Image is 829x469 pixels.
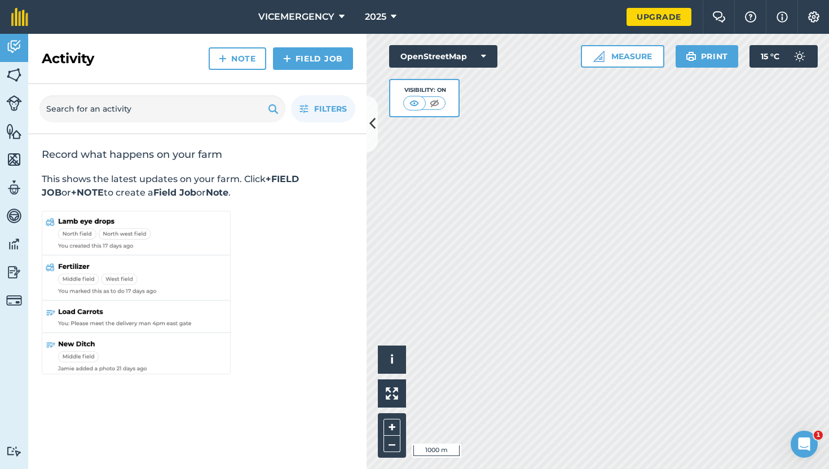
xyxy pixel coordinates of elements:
img: A cog icon [807,11,821,23]
strong: +NOTE [71,187,104,198]
p: This shows the latest updates on your farm. Click or to create a or . [42,172,353,200]
img: svg+xml;base64,PHN2ZyB4bWxucz0iaHR0cDovL3d3dy53My5vcmcvMjAwMC9zdmciIHdpZHRoPSI1MCIgaGVpZ2h0PSI0MC... [407,98,421,109]
button: i [378,346,406,374]
img: svg+xml;base64,PHN2ZyB4bWxucz0iaHR0cDovL3d3dy53My5vcmcvMjAwMC9zdmciIHdpZHRoPSIxNCIgaGVpZ2h0PSIyNC... [219,52,227,65]
a: Note [209,47,266,70]
strong: Field Job [153,187,196,198]
img: svg+xml;base64,PHN2ZyB4bWxucz0iaHR0cDovL3d3dy53My5vcmcvMjAwMC9zdmciIHdpZHRoPSI1NiIgaGVpZ2h0PSI2MC... [6,123,22,140]
a: Upgrade [627,8,691,26]
img: svg+xml;base64,PHN2ZyB4bWxucz0iaHR0cDovL3d3dy53My5vcmcvMjAwMC9zdmciIHdpZHRoPSI1NiIgaGVpZ2h0PSI2MC... [6,67,22,83]
img: svg+xml;base64,PHN2ZyB4bWxucz0iaHR0cDovL3d3dy53My5vcmcvMjAwMC9zdmciIHdpZHRoPSI1NiIgaGVpZ2h0PSI2MC... [6,151,22,168]
button: – [383,436,400,452]
img: svg+xml;base64,PD94bWwgdmVyc2lvbj0iMS4wIiBlbmNvZGluZz0idXRmLTgiPz4KPCEtLSBHZW5lcmF0b3I6IEFkb2JlIE... [6,446,22,457]
button: Measure [581,45,664,68]
img: svg+xml;base64,PD94bWwgdmVyc2lvbj0iMS4wIiBlbmNvZGluZz0idXRmLTgiPz4KPCEtLSBHZW5lcmF0b3I6IEFkb2JlIE... [6,179,22,196]
span: i [390,352,394,366]
button: Filters [291,95,355,122]
img: svg+xml;base64,PHN2ZyB4bWxucz0iaHR0cDovL3d3dy53My5vcmcvMjAwMC9zdmciIHdpZHRoPSIxOSIgaGVpZ2h0PSIyNC... [686,50,696,63]
span: VICEMERGENCY [258,10,334,24]
button: OpenStreetMap [389,45,497,68]
input: Search for an activity [39,95,285,122]
img: svg+xml;base64,PHN2ZyB4bWxucz0iaHR0cDovL3d3dy53My5vcmcvMjAwMC9zdmciIHdpZHRoPSI1MCIgaGVpZ2h0PSI0MC... [427,98,442,109]
img: svg+xml;base64,PHN2ZyB4bWxucz0iaHR0cDovL3d3dy53My5vcmcvMjAwMC9zdmciIHdpZHRoPSIxNyIgaGVpZ2h0PSIxNy... [777,10,788,24]
img: svg+xml;base64,PHN2ZyB4bWxucz0iaHR0cDovL3d3dy53My5vcmcvMjAwMC9zdmciIHdpZHRoPSIxOSIgaGVpZ2h0PSIyNC... [268,102,279,116]
img: svg+xml;base64,PHN2ZyB4bWxucz0iaHR0cDovL3d3dy53My5vcmcvMjAwMC9zdmciIHdpZHRoPSIxNCIgaGVpZ2h0PSIyNC... [283,52,291,65]
img: svg+xml;base64,PD94bWwgdmVyc2lvbj0iMS4wIiBlbmNvZGluZz0idXRmLTgiPz4KPCEtLSBHZW5lcmF0b3I6IEFkb2JlIE... [6,207,22,224]
img: Two speech bubbles overlapping with the left bubble in the forefront [712,11,726,23]
a: Field Job [273,47,353,70]
button: Print [676,45,739,68]
span: 1 [814,431,823,440]
span: Filters [314,103,347,115]
img: svg+xml;base64,PD94bWwgdmVyc2lvbj0iMS4wIiBlbmNvZGluZz0idXRmLTgiPz4KPCEtLSBHZW5lcmF0b3I6IEFkb2JlIE... [6,236,22,253]
button: 15 °C [749,45,818,68]
img: svg+xml;base64,PD94bWwgdmVyc2lvbj0iMS4wIiBlbmNvZGluZz0idXRmLTgiPz4KPCEtLSBHZW5lcmF0b3I6IEFkb2JlIE... [6,38,22,55]
img: svg+xml;base64,PD94bWwgdmVyc2lvbj0iMS4wIiBlbmNvZGluZz0idXRmLTgiPz4KPCEtLSBHZW5lcmF0b3I6IEFkb2JlIE... [6,95,22,111]
h2: Activity [42,50,94,68]
strong: Note [206,187,228,198]
iframe: Intercom live chat [791,431,818,458]
h2: Record what happens on your farm [42,148,353,161]
img: A question mark icon [744,11,757,23]
span: 2025 [365,10,386,24]
button: + [383,419,400,436]
img: fieldmargin Logo [11,8,28,26]
img: svg+xml;base64,PD94bWwgdmVyc2lvbj0iMS4wIiBlbmNvZGluZz0idXRmLTgiPz4KPCEtLSBHZW5lcmF0b3I6IEFkb2JlIE... [6,293,22,308]
span: 15 ° C [761,45,779,68]
img: Four arrows, one pointing top left, one top right, one bottom right and the last bottom left [386,387,398,400]
img: svg+xml;base64,PD94bWwgdmVyc2lvbj0iMS4wIiBlbmNvZGluZz0idXRmLTgiPz4KPCEtLSBHZW5lcmF0b3I6IEFkb2JlIE... [788,45,811,68]
img: Ruler icon [593,51,605,62]
div: Visibility: On [403,86,446,95]
img: svg+xml;base64,PD94bWwgdmVyc2lvbj0iMS4wIiBlbmNvZGluZz0idXRmLTgiPz4KPCEtLSBHZW5lcmF0b3I6IEFkb2JlIE... [6,264,22,281]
